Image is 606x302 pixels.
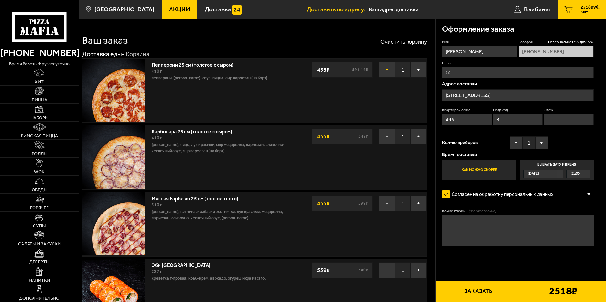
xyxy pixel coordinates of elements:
[549,286,578,296] b: 2518 ₽
[33,224,46,228] span: Супы
[369,4,490,15] span: Санкт-Петербург ленинский проспект 57
[152,269,162,274] span: 227 г
[411,262,427,278] button: +
[357,201,369,206] s: 599 ₽
[442,25,514,33] h3: Оформление заказа
[152,194,245,202] a: Мясная Барбекю 25 см (тонкое тесто)
[435,281,521,302] button: Заказать
[510,136,523,149] button: −
[307,6,369,12] span: Доставить по адресу:
[357,268,369,272] s: 640 ₽
[21,134,58,138] span: Римская пицца
[395,196,411,211] span: 1
[205,6,231,12] span: Доставка
[82,50,125,58] a: Доставка еды-
[544,107,594,113] label: Этаж
[152,208,292,221] p: [PERSON_NAME], ветчина, колбаски охотничьи, лук красный, моцарелла, пармезан, сливочно-чесночный ...
[379,262,395,278] button: −
[548,39,594,45] span: Персональная скидка 15 %
[29,278,50,283] span: Напитки
[380,39,427,45] button: Очистить корзину
[315,130,331,142] strong: 455 ₽
[315,197,331,209] strong: 455 ₽
[152,75,292,81] p: пепперони, [PERSON_NAME], соус-пицца, сыр пармезан (на борт).
[152,127,239,135] a: Карбонара 25 см (толстое с сыром)
[369,4,490,15] input: Ваш адрес доставки
[442,160,516,180] label: Как можно скорее
[442,141,478,145] span: Кол-во приборов
[442,46,517,57] input: Имя
[34,170,45,174] span: WOK
[442,82,594,86] p: Адрес доставки
[232,5,242,15] img: 15daf4d41897b9f0e9f617042186c801.svg
[524,6,551,12] span: В кабинет
[29,260,49,264] span: Десерты
[94,6,154,12] span: [GEOGRAPHIC_DATA]
[152,275,292,281] p: креветка тигровая, краб-крем, авокадо, огурец, икра масаго.
[535,136,548,149] button: +
[395,62,411,78] span: 1
[519,46,594,57] input: +7 (
[442,107,492,113] label: Квартира / офис
[152,60,240,68] a: Пепперони 25 см (толстое с сыром)
[520,160,594,180] label: Выбрать дату и время
[493,107,543,113] label: Подъезд
[411,62,427,78] button: +
[30,206,49,210] span: Горячее
[315,264,331,276] strong: 559 ₽
[32,152,47,156] span: Роллы
[523,136,535,149] span: 1
[357,134,369,139] s: 549 ₽
[395,129,411,144] span: 1
[379,62,395,78] button: −
[169,6,190,12] span: Акции
[528,170,539,178] span: [DATE]
[152,69,162,74] span: 410 г
[442,152,594,157] p: Время доставки
[395,262,411,278] span: 1
[442,67,594,78] input: @
[18,242,61,246] span: Салаты и закуски
[442,188,560,201] label: Согласен на обработку персональных данных
[82,35,128,45] h1: Ваш заказ
[442,39,517,45] label: Имя
[126,50,149,58] div: Корзина
[152,135,162,141] span: 410 г
[32,98,47,102] span: Пицца
[519,39,594,45] label: Телефон
[411,196,427,211] button: +
[152,202,162,208] span: 310 г
[19,296,59,301] span: Дополнительно
[581,5,600,9] span: 2518 руб.
[442,208,594,214] label: Комментарий
[571,170,580,178] span: 21:30
[469,208,496,214] span: (необязательно)
[315,64,331,76] strong: 455 ₽
[411,129,427,144] button: +
[152,260,217,268] a: Эби [GEOGRAPHIC_DATA]
[32,188,47,192] span: Обеды
[30,116,48,120] span: Наборы
[351,68,369,72] s: 591.16 ₽
[152,142,292,154] p: [PERSON_NAME], яйцо, лук красный, сыр Моцарелла, пармезан, сливочно-чесночный соус, сыр пармезан ...
[442,61,594,66] label: E-mail
[379,196,395,211] button: −
[35,80,44,84] span: Хит
[379,129,395,144] button: −
[581,10,600,14] span: 5 шт.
